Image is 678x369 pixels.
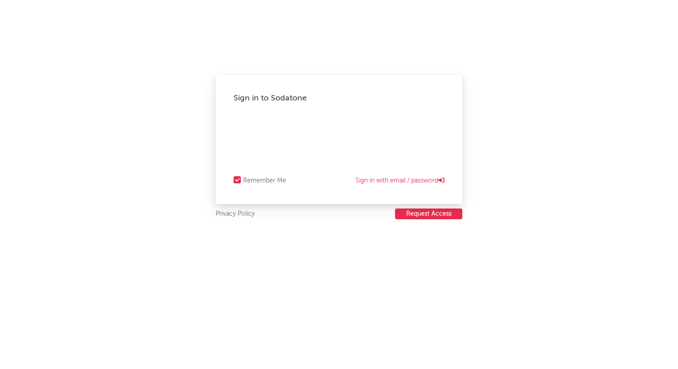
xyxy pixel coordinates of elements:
a: Request Access [395,208,462,220]
a: Sign in with email / password [356,175,444,186]
a: Privacy Policy [216,208,255,220]
div: Sign in to Sodatone [234,93,444,104]
div: Remember Me [243,175,286,186]
button: Request Access [395,208,462,219]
